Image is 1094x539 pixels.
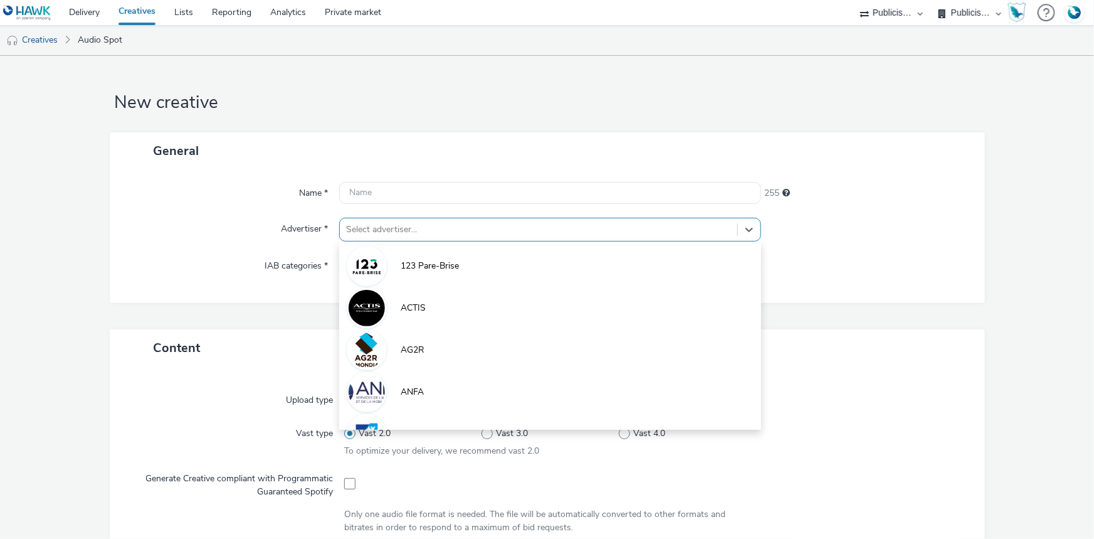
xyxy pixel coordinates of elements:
img: ACTIS [349,290,385,326]
img: 123 Pare-Brise [349,248,385,284]
span: Banque Populaire [401,428,469,440]
img: Hawk Academy [1007,3,1026,23]
span: To optimize your delivery, we recommend vast 2.0 [344,445,539,457]
label: Upload type [281,389,338,407]
label: Vast type [291,422,338,440]
label: Generate Creative compliant with Programmatic Guaranteed Spotify [132,467,339,498]
h1: New creative [110,91,985,115]
div: Maximum 255 characters [782,187,790,200]
label: Advertiser * [276,218,333,235]
label: IAB categories * [260,255,333,272]
img: AG2R [349,332,385,368]
span: Vast 3.0 [497,427,529,440]
label: Name * [294,182,333,200]
input: Name [339,182,761,204]
img: Account FR [1065,3,1084,22]
span: 123 Pare-Brise [401,260,459,272]
span: AG2R [401,344,424,356]
span: ACTIS [401,302,426,314]
a: Audio Spot [71,25,129,55]
div: Only one audio file format is needed. The file will be automatically converted to other formats a... [344,508,756,534]
span: ANFA [401,386,424,398]
span: Vast 2.0 [359,427,391,440]
span: General [153,142,199,159]
img: Banque Populaire [349,416,385,452]
img: ANFA [349,374,385,410]
span: Content [153,339,200,356]
a: Hawk Academy [1007,3,1031,23]
img: undefined Logo [3,5,51,21]
span: 255 [764,187,779,200]
span: Vast 4.0 [634,427,666,440]
img: audio [6,35,19,47]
